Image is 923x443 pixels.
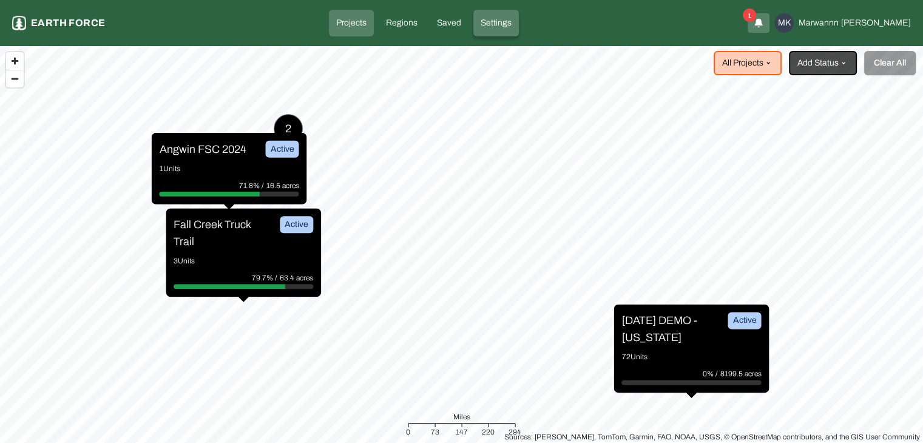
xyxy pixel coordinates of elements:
[174,255,313,267] p: 3 Units
[12,16,26,30] img: earthforce-logo-white-uG4MPadI.svg
[265,141,299,158] div: Active
[238,180,266,192] p: 71.8% /
[621,351,761,363] p: 72 Units
[31,16,105,30] p: Earth force
[720,368,761,380] p: 8199.5 acres
[280,272,313,284] p: 63.4 acres
[266,180,299,192] p: 16.5 acres
[280,216,313,233] div: Active
[841,17,911,29] span: [PERSON_NAME]
[509,426,521,438] div: 294
[799,17,839,29] span: Marwannn
[431,426,439,438] div: 73
[714,51,782,75] button: All Projects
[864,51,916,75] button: Clear All
[702,368,720,380] p: 0% /
[774,13,794,33] div: MK
[482,426,495,438] div: 220
[754,16,763,30] button: 1
[336,17,367,29] p: Projects
[481,17,512,29] p: Settings
[329,10,374,36] a: Projects
[379,10,425,36] a: Regions
[437,17,461,29] p: Saved
[456,426,468,438] div: 147
[743,8,756,22] span: 1
[159,141,246,158] p: Angwin FSC 2024
[789,51,857,75] button: Add Status
[274,114,303,143] button: 2
[430,10,468,36] a: Saved
[504,431,920,443] div: Sources: [PERSON_NAME], TomTom, Garmin, FAO, NOAA, USGS, © OpenStreetMap contributors, and the GI...
[6,70,24,87] button: Zoom out
[6,52,24,70] button: Zoom in
[406,426,410,438] div: 0
[386,17,418,29] p: Regions
[774,13,911,33] button: MKMarwannn[PERSON_NAME]
[159,163,299,175] p: 1 Units
[473,10,519,36] a: Settings
[621,312,712,346] p: [DATE] DEMO - [US_STATE]
[252,272,280,284] p: 79.7% /
[453,411,470,423] span: Miles
[174,216,265,250] p: Fall Creek Truck Trail
[728,312,761,329] div: Active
